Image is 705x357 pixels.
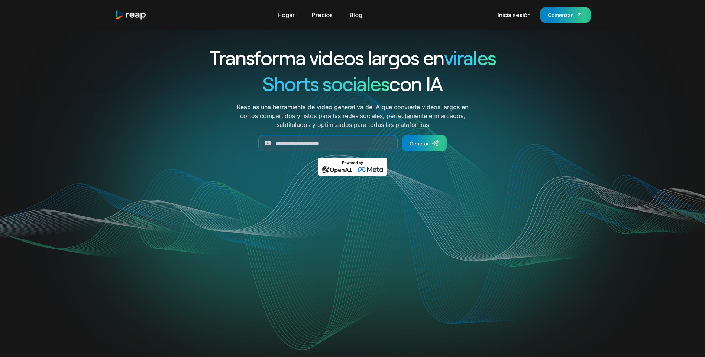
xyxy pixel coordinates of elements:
h1: con IA [198,71,507,96]
img: Desarrollado por OpenAI y Meta [318,158,387,176]
a: hogar [115,10,147,20]
img: Cosecha el logotipo [115,10,147,20]
a: Precios [308,9,336,21]
div: Generar [410,140,429,147]
h1: Transforma videos largos en [198,45,507,71]
span: virales [444,45,496,69]
a: Generar [402,135,447,151]
span: Shorts sociales [262,71,389,95]
a: Hogar [274,9,298,21]
a: Comenzar [540,7,591,23]
p: Reap es una herramienta de video generativa de IA que convierte videos largos en cortos compartid... [234,102,471,129]
a: Inicia sesión [494,9,534,21]
a: Blog [346,9,366,21]
form: Generar formulario [198,135,507,151]
div: Comenzar [548,11,573,19]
